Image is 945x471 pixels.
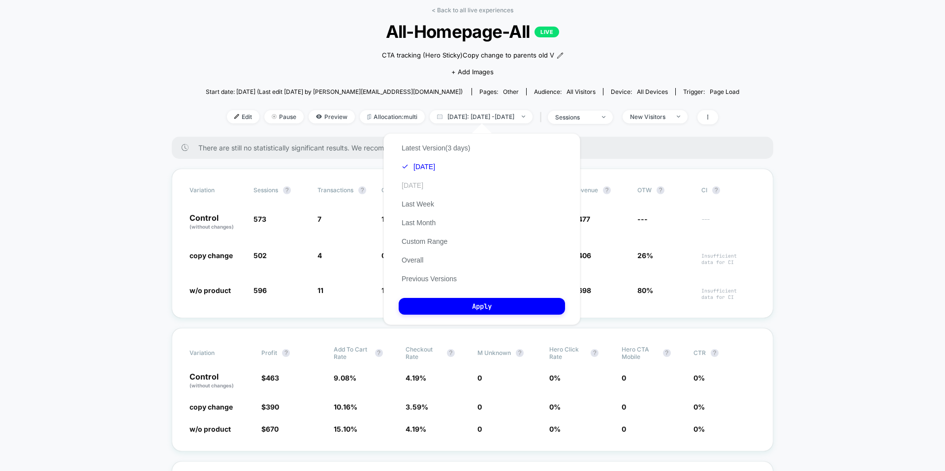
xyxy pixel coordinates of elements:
[477,374,482,382] span: 0
[399,256,426,265] button: Overall
[189,373,252,389] p: Control
[522,116,525,118] img: end
[189,403,233,411] span: copy change
[549,346,586,360] span: Hero click rate
[477,425,482,433] span: 0
[261,403,279,411] span: $
[382,51,554,60] span: CTA tracking (Hero Sticky)Copy change to parents old V
[701,216,756,231] span: ---
[693,374,705,382] span: 0 %
[567,88,596,95] span: All Visitors
[637,88,668,95] span: all devices
[189,224,234,230] span: (without changes)
[317,251,322,260] span: 4
[534,88,596,95] div: Audience:
[432,6,513,14] a: < Back to all live experiences
[711,349,719,357] button: ?
[701,288,756,300] span: Insufficient data for CI
[591,349,598,357] button: ?
[206,88,463,95] span: Start date: [DATE] (Last edit [DATE] by [PERSON_NAME][EMAIL_ADDRESS][DOMAIN_NAME])
[503,88,519,95] span: other
[375,349,383,357] button: ?
[549,374,561,382] span: 0 %
[253,215,266,223] span: 573
[603,88,675,95] span: Device:
[406,403,428,411] span: 3.59 %
[189,186,244,194] span: Variation
[272,114,277,119] img: end
[693,349,706,356] span: CTR
[189,286,231,294] span: w/o product
[399,298,565,315] button: Apply
[399,181,426,190] button: [DATE]
[253,186,278,194] span: Sessions
[399,218,439,227] button: Last Month
[479,88,519,95] div: Pages:
[637,186,692,194] span: OTW
[677,116,680,118] img: end
[406,374,426,382] span: 4.19 %
[477,349,511,356] span: M Unknown
[317,286,323,294] span: 11
[622,425,626,433] span: 0
[261,425,279,433] span: $
[630,113,669,120] div: New Visitors
[602,116,605,118] img: end
[701,186,756,194] span: CI
[266,374,279,382] span: 463
[189,214,244,231] p: Control
[622,346,658,360] span: Hero CTA mobile
[266,403,279,411] span: 390
[549,425,561,433] span: 0 %
[637,251,653,260] span: 26%
[712,186,720,194] button: ?
[189,425,231,433] span: w/o product
[189,383,234,388] span: (without changes)
[535,27,559,37] p: LIVE
[549,403,561,411] span: 0 %
[264,110,304,123] span: Pause
[663,349,671,357] button: ?
[317,215,321,223] span: 7
[367,114,371,119] img: rebalance
[603,186,611,194] button: ?
[253,286,267,294] span: 596
[261,374,279,382] span: $
[189,346,244,360] span: Variation
[309,110,355,123] span: Preview
[261,349,277,356] span: Profit
[198,144,754,152] span: There are still no statistically significant results. We recommend waiting a few more days
[399,200,437,208] button: Last Week
[437,114,442,119] img: calendar
[693,425,705,433] span: 0 %
[399,162,438,171] button: [DATE]
[637,286,653,294] span: 80%
[710,88,739,95] span: Page Load
[447,349,455,357] button: ?
[266,425,279,433] span: 670
[334,346,370,360] span: Add To Cart Rate
[399,144,473,152] button: Latest Version(3 days)
[477,403,482,411] span: 0
[537,110,548,124] span: |
[253,251,267,260] span: 502
[317,186,353,194] span: Transactions
[360,110,425,123] span: Allocation: multi
[399,274,460,283] button: Previous Versions
[283,186,291,194] button: ?
[657,186,664,194] button: ?
[451,68,494,76] span: + Add Images
[430,110,533,123] span: [DATE]: [DATE] - [DATE]
[406,346,442,360] span: Checkout Rate
[693,403,705,411] span: 0 %
[406,425,426,433] span: 4.19 %
[555,114,595,121] div: sessions
[282,349,290,357] button: ?
[334,374,356,382] span: 9.08 %
[622,374,626,382] span: 0
[622,403,626,411] span: 0
[637,215,648,223] span: ---
[189,251,233,260] span: copy change
[334,425,357,433] span: 15.10 %
[227,110,259,123] span: Edit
